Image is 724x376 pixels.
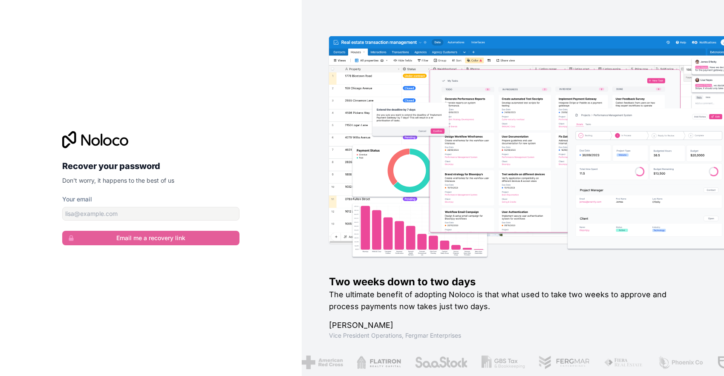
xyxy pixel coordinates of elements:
h1: [PERSON_NAME] [329,319,697,331]
img: /assets/gbstax-C-GtDUiK.png [482,356,525,369]
label: Your email [62,195,92,204]
button: Email me a recovery link [62,231,239,245]
img: /assets/fiera-fwj2N5v4.png [604,356,644,369]
img: /assets/american-red-cross-BAupjrZR.png [302,356,343,369]
img: /assets/phoenix-BREaitsQ.png [658,356,704,369]
img: /assets/saastock-C6Zbiodz.png [415,356,468,369]
p: Don't worry, it happens to the best of us [62,176,239,185]
h2: The ultimate benefit of adopting Noloco is that what used to take two weeks to approve and proces... [329,289,697,313]
h1: Two weeks down to two days [329,275,697,289]
h1: Vice President Operations , Fergmar Enterprises [329,331,697,340]
h2: Recover your password [62,158,239,174]
img: /assets/fergmar-CudnrXN5.png [539,356,591,369]
img: /assets/flatiron-C8eUkumj.png [357,356,401,369]
input: email [62,207,239,221]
